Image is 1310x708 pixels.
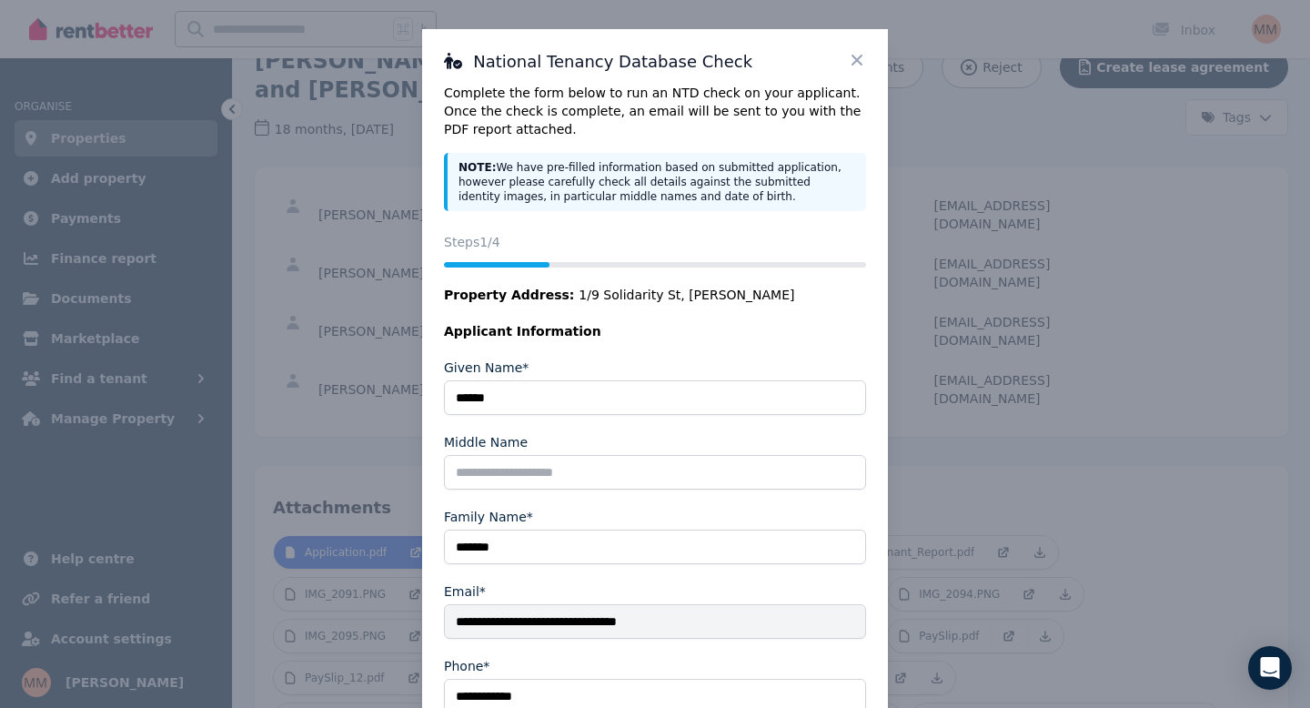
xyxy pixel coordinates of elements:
strong: NOTE: [458,161,496,174]
p: Complete the form below to run an NTD check on your applicant. Once the check is complete, an ema... [444,84,866,138]
div: Open Intercom Messenger [1248,646,1292,690]
div: We have pre-filled information based on submitted application, however please carefully check all... [444,153,866,211]
label: Email* [444,582,486,601]
span: Property Address: [444,288,574,302]
label: Middle Name [444,433,528,451]
label: Phone* [444,657,489,675]
label: Family Name* [444,508,533,526]
p: Steps 1 /4 [444,233,866,251]
span: 1/9 Solidarity St, [PERSON_NAME] [579,286,794,304]
legend: Applicant Information [444,322,866,340]
label: Given Name* [444,359,529,377]
h3: National Tenancy Database Check [444,51,866,73]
